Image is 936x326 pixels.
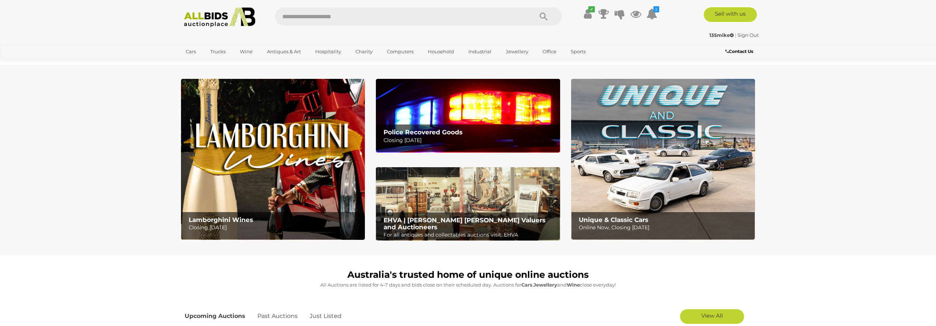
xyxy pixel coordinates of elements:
p: For all antiques and collectables auctions visit: EHVA [384,230,556,239]
a: View All [680,309,744,324]
img: Unique & Classic Cars [571,79,755,240]
a: Trucks [205,46,230,58]
a: Sports [566,46,590,58]
a: Charity [351,46,377,58]
b: EHVA | [PERSON_NAME] [PERSON_NAME] Valuers and Auctioneers [384,216,546,231]
strong: Wine [567,282,580,288]
b: Unique & Classic Cars [579,216,648,223]
a: Office [538,46,561,58]
a: 135mike [709,32,735,38]
span: View All [701,312,723,319]
p: Closing [DATE] [384,136,556,145]
strong: Jewellery [533,282,557,288]
img: Allbids.com.au [180,7,259,27]
button: Search [525,7,562,26]
a: Cars [181,46,201,58]
p: Closing [DATE] [189,223,361,232]
b: Lamborghini Wines [189,216,253,223]
a: ✔ [582,7,593,20]
a: Sign Out [737,32,759,38]
a: Hospitality [310,46,346,58]
a: EHVA | Evans Hastings Valuers and Auctioneers EHVA | [PERSON_NAME] [PERSON_NAME] Valuers and Auct... [376,167,560,241]
a: 2 [646,7,657,20]
span: | [735,32,736,38]
a: [GEOGRAPHIC_DATA] [181,58,242,70]
a: Contact Us [725,47,755,55]
a: Police Recovered Goods Police Recovered Goods Closing [DATE] [376,79,560,152]
b: Contact Us [725,49,753,54]
p: Online Now, Closing [DATE] [579,223,751,232]
a: Antiques & Art [262,46,306,58]
p: All Auctions are listed for 4-7 days and bids close on their scheduled day. Auctions for , and cl... [185,281,751,289]
img: Police Recovered Goods [376,79,560,152]
img: Lamborghini Wines [181,79,365,240]
strong: Cars [521,282,532,288]
a: Industrial [464,46,496,58]
a: Unique & Classic Cars Unique & Classic Cars Online Now, Closing [DATE] [571,79,755,240]
a: Household [423,46,459,58]
a: Lamborghini Wines Lamborghini Wines Closing [DATE] [181,79,365,240]
i: ✔ [588,6,595,12]
a: Wine [235,46,257,58]
b: Police Recovered Goods [384,129,463,136]
img: EHVA | Evans Hastings Valuers and Auctioneers [376,167,560,241]
i: 2 [653,6,659,12]
strong: 135mike [709,32,734,38]
a: Sell with us [704,7,757,22]
a: Computers [382,46,418,58]
a: Jewellery [501,46,533,58]
h1: Australia's trusted home of unique online auctions [185,270,751,280]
